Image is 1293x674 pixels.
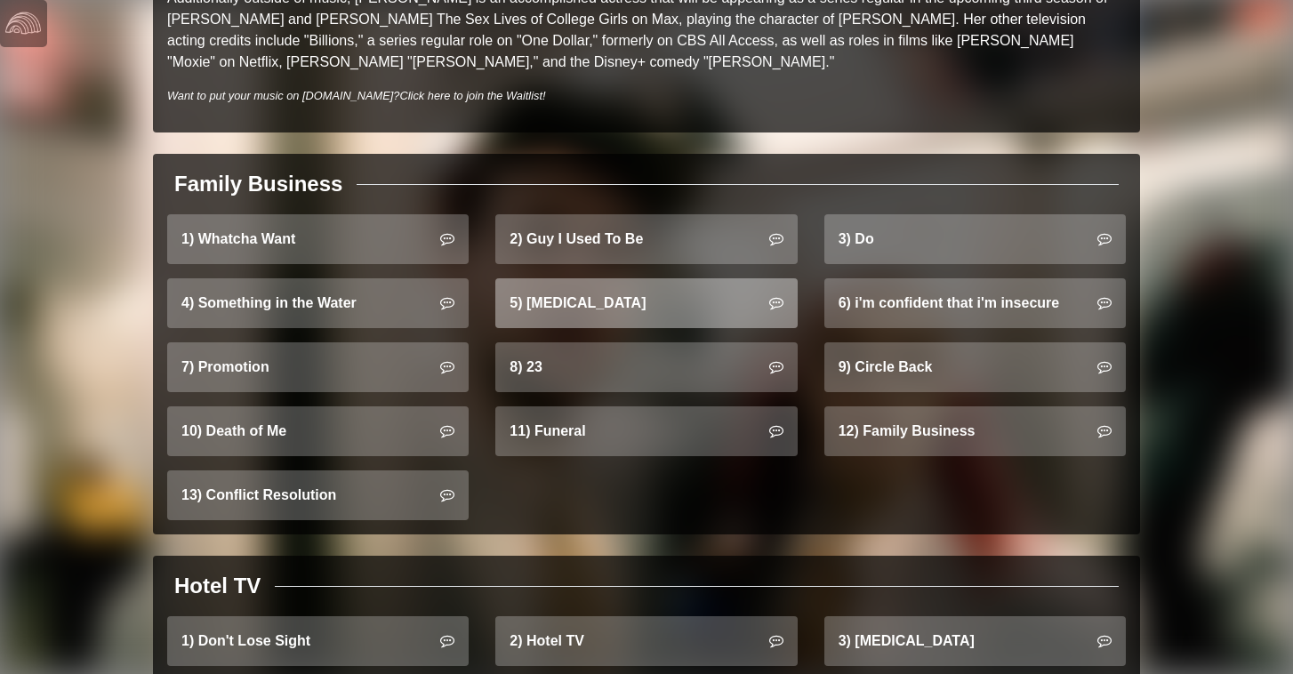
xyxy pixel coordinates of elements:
[495,214,797,264] a: 2) Guy I Used To Be
[167,89,546,102] i: Want to put your music on [DOMAIN_NAME]?
[495,616,797,666] a: 2) Hotel TV
[495,406,797,456] a: 11) Funeral
[824,278,1126,328] a: 6) i'm confident that i'm insecure
[174,570,261,602] div: Hotel TV
[167,406,469,456] a: 10) Death of Me
[824,342,1126,392] a: 9) Circle Back
[5,5,41,41] img: logo-white-4c48a5e4bebecaebe01ca5a9d34031cfd3d4ef9ae749242e8c4bf12ef99f53e8.png
[167,616,469,666] a: 1) Don't Lose Sight
[174,168,342,200] div: Family Business
[167,470,469,520] a: 13) Conflict Resolution
[167,342,469,392] a: 7) Promotion
[399,89,545,102] a: Click here to join the Waitlist!
[824,406,1126,456] a: 12) Family Business
[824,616,1126,666] a: 3) [MEDICAL_DATA]
[167,278,469,328] a: 4) Something in the Water
[495,342,797,392] a: 8) 23
[495,278,797,328] a: 5) [MEDICAL_DATA]
[824,214,1126,264] a: 3) Do
[167,214,469,264] a: 1) Whatcha Want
